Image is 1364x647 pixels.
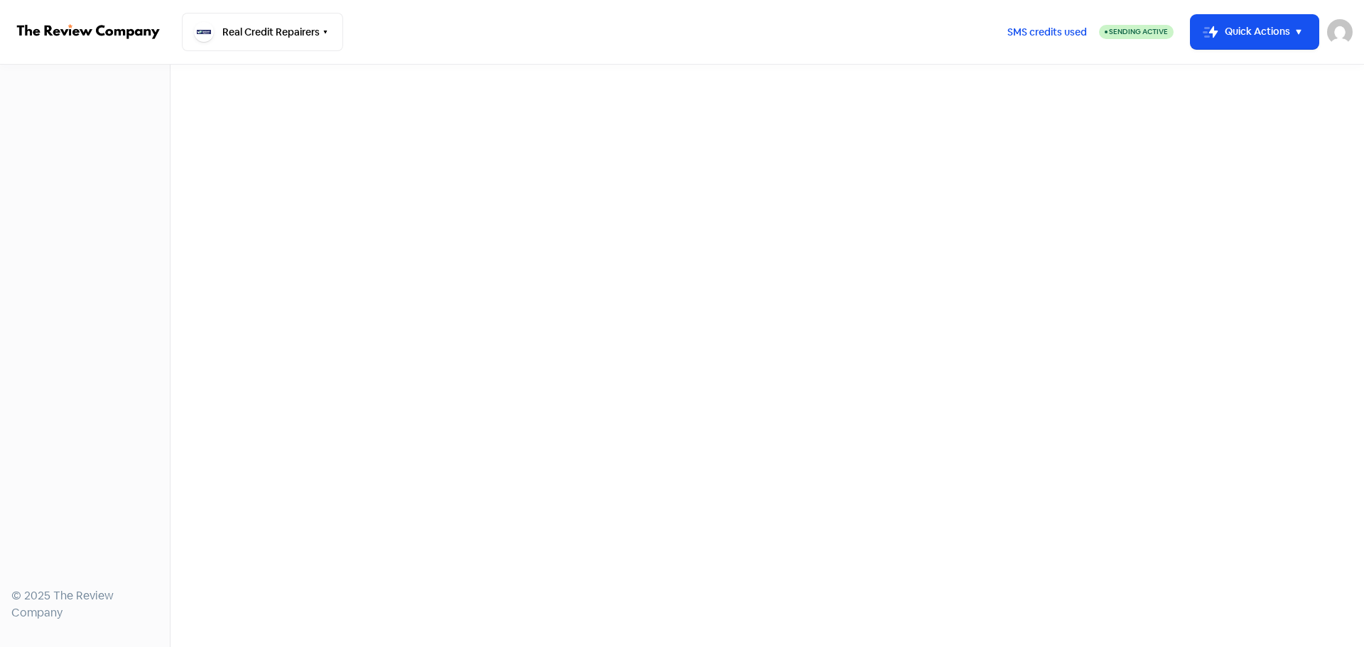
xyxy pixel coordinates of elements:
a: Sending Active [1099,23,1174,40]
div: © 2025 The Review Company [11,587,158,621]
a: SMS credits used [995,23,1099,38]
span: SMS credits used [1007,25,1087,40]
img: User [1327,19,1353,45]
button: Real Credit Repairers [182,13,343,51]
span: Sending Active [1109,27,1168,36]
button: Quick Actions [1191,15,1319,49]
